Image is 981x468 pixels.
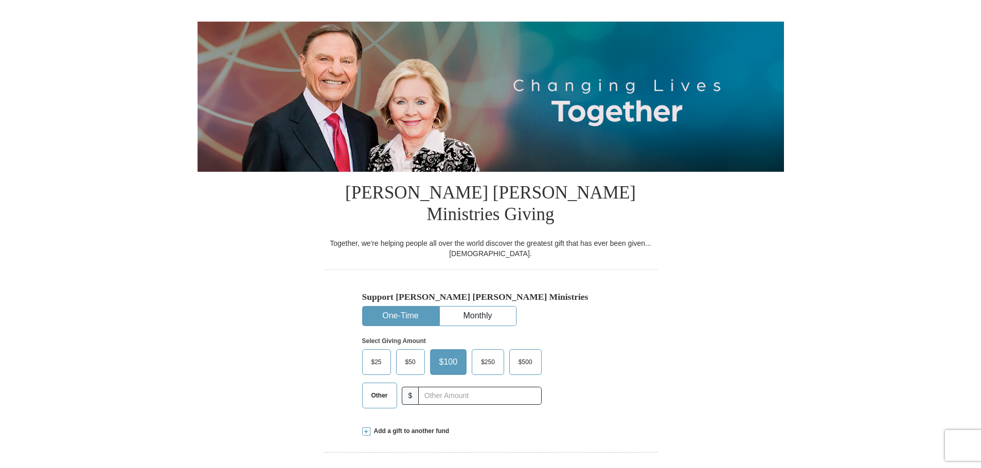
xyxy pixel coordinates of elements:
[324,172,658,238] h1: [PERSON_NAME] [PERSON_NAME] Ministries Giving
[370,427,450,436] span: Add a gift to another fund
[366,388,393,403] span: Other
[362,292,619,302] h5: Support [PERSON_NAME] [PERSON_NAME] Ministries
[324,238,658,259] div: Together, we're helping people all over the world discover the greatest gift that has ever been g...
[363,307,439,326] button: One-Time
[362,337,426,345] strong: Select Giving Amount
[402,387,419,405] span: $
[366,354,387,370] span: $25
[513,354,538,370] span: $500
[400,354,421,370] span: $50
[418,387,541,405] input: Other Amount
[434,354,463,370] span: $100
[440,307,516,326] button: Monthly
[476,354,500,370] span: $250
